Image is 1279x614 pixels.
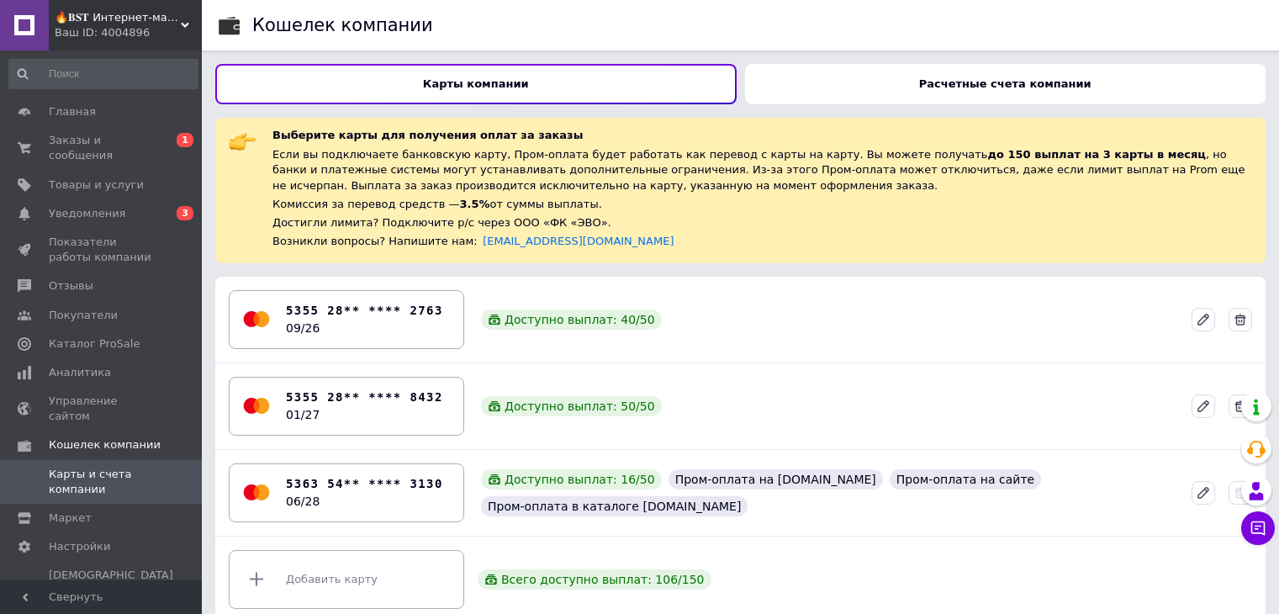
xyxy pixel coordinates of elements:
img: :point_right: [229,128,256,155]
span: [DEMOGRAPHIC_DATA] и счета [49,568,173,614]
span: Карты и счета компании [49,467,156,497]
span: 🔥𝐁𝐒𝐓 Интернет-магазин -❗По всем вопросам просьба писать в чат [55,10,181,25]
div: Комиссия за перевод средств — от суммы выплаты. [272,197,1252,213]
div: Пром-оплата на [DOMAIN_NAME] [669,469,883,490]
span: Маркет [49,511,92,526]
div: Добавить карту [240,554,453,605]
span: Покупатели [49,308,118,323]
span: 3.5% [460,198,490,210]
div: Пром-оплата на сайте [890,469,1041,490]
span: Каталог ProSale [49,336,140,352]
span: Аналитика [49,365,111,380]
time: 06/28 [286,495,320,508]
span: до 150 выплат на 3 карты в месяц [988,148,1206,161]
span: Отзывы [49,278,93,294]
div: Если вы подключаете банковскую карту, Пром-оплата будет работать как перевод с карты на карту. Вы... [272,147,1252,193]
span: 3 [177,206,193,220]
time: 09/26 [286,321,320,335]
input: Поиск [8,59,198,89]
span: 1 [177,133,193,147]
span: Заказы и сообщения [49,133,156,163]
span: Уведомления [49,206,125,221]
time: 01/27 [286,408,320,421]
div: Пром-оплата в каталоге [DOMAIN_NAME] [481,496,748,516]
span: Настройки [49,539,110,554]
div: Ваш ID: 4004896 [55,25,202,40]
span: Выберите карты для получения оплат за заказы [272,129,583,141]
div: Достигли лимита? Подключите р/с через ООО «ФК «ЭВО». [272,215,1252,230]
span: Кошелек компании [49,437,161,453]
div: Кошелек компании [252,17,433,34]
b: Карты компании [423,77,529,90]
span: Показатели работы компании [49,235,156,265]
div: Всего доступно выплат: 106 / 150 [478,569,711,590]
span: Главная [49,104,96,119]
div: Доступно выплат: 40 / 50 [481,310,662,330]
div: Доступно выплат: 50 / 50 [481,396,662,416]
div: Возникли вопросы? Напишите нам: [272,234,1252,249]
b: Расчетные счета компании [919,77,1091,90]
div: Доступно выплат: 16 / 50 [481,469,662,490]
a: [EMAIL_ADDRESS][DOMAIN_NAME] [483,235,674,247]
span: Управление сайтом [49,394,156,424]
span: Товары и услуги [49,177,144,193]
button: Чат с покупателем [1241,511,1275,545]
